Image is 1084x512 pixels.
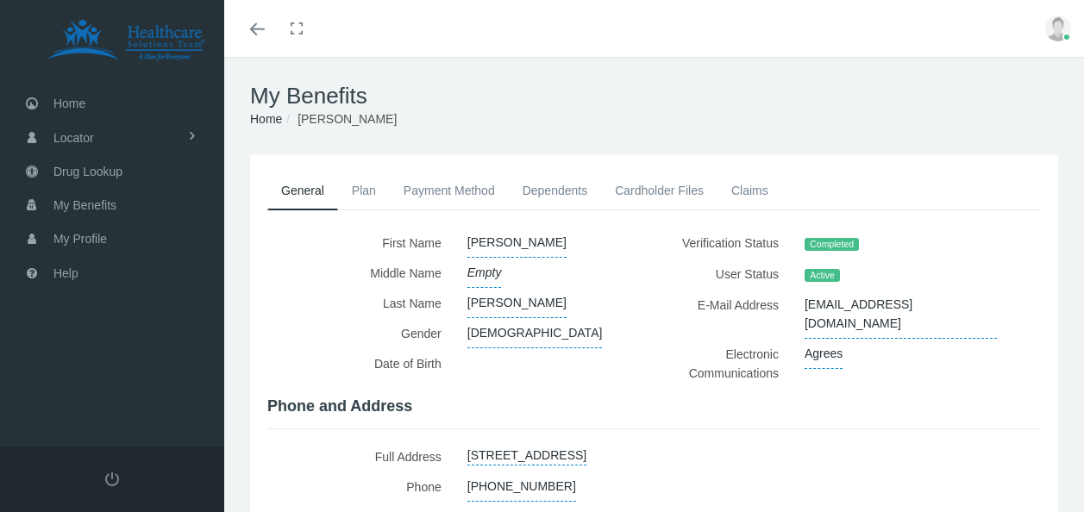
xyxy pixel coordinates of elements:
[467,258,502,288] span: Empty
[267,471,454,502] label: Phone
[717,172,782,209] a: Claims
[667,259,792,290] label: User Status
[267,258,454,288] label: Middle Name
[267,172,338,210] a: General
[53,155,122,188] span: Drug Lookup
[53,222,107,255] span: My Profile
[805,339,843,369] span: Agrees
[267,228,454,258] label: First Name
[53,122,94,154] span: Locator
[338,172,390,209] a: Plan
[22,19,229,62] img: HEALTHCARE SOLUTIONS TEAM, LLC
[1045,16,1071,41] img: user-placeholder.jpg
[267,397,1041,416] h4: Phone and Address
[667,290,792,339] label: E-Mail Address
[805,269,840,283] span: Active
[267,318,454,348] label: Gender
[467,288,567,318] span: [PERSON_NAME]
[53,189,116,222] span: My Benefits
[467,441,586,465] a: [STREET_ADDRESS]
[467,318,603,348] span: [DEMOGRAPHIC_DATA]
[267,441,454,471] label: Full Address
[509,172,602,209] a: Dependents
[250,112,282,126] a: Home
[467,228,567,258] span: [PERSON_NAME]
[250,83,1058,109] h1: My Benefits
[298,112,397,126] span: [PERSON_NAME]
[267,348,454,378] label: Date of Birth
[467,471,576,502] span: [PHONE_NUMBER]
[601,172,717,209] a: Cardholder Files
[53,87,85,120] span: Home
[667,228,792,259] label: Verification Status
[805,290,997,339] span: [EMAIL_ADDRESS][DOMAIN_NAME]
[53,257,78,290] span: Help
[267,288,454,318] label: Last Name
[667,339,792,388] label: Electronic Communications
[390,172,509,209] a: Payment Method
[805,238,859,252] span: Completed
